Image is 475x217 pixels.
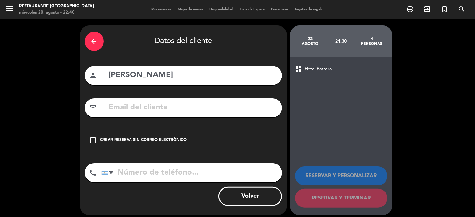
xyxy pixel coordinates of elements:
[295,41,326,46] div: agosto
[108,69,277,82] input: Nombre del cliente
[423,5,431,13] i: exit_to_app
[441,5,448,13] i: turned_in_not
[237,8,268,11] span: Lista de Espera
[268,8,292,11] span: Pre-acceso
[305,66,332,73] span: Hotel Potrero
[108,101,277,114] input: Email del cliente
[406,5,414,13] i: add_circle_outline
[292,8,327,11] span: Tarjetas de regalo
[89,72,97,79] i: person
[89,136,97,144] i: check_box_outline_blank
[89,169,97,177] i: phone
[295,166,387,185] button: RESERVAR Y PERSONALIZAR
[85,30,282,52] div: Datos del cliente
[458,5,465,13] i: search
[295,36,326,41] div: 22
[101,163,282,182] input: Número de teléfono...
[89,104,97,112] i: mail_outline
[175,8,207,11] span: Mapa de mesas
[19,10,94,16] div: miércoles 20. agosto - 22:40
[102,164,116,182] div: Argentina: +54
[207,8,237,11] span: Disponibilidad
[5,4,14,16] button: menu
[5,4,14,13] i: menu
[19,3,94,10] div: Restaurante [GEOGRAPHIC_DATA]
[148,8,175,11] span: Mis reservas
[90,38,98,45] i: arrow_back
[356,41,387,46] div: personas
[100,137,187,143] div: Crear reserva sin correo electrónico
[325,30,356,52] div: 21:30
[295,65,303,73] span: dashboard
[295,189,387,208] button: RESERVAR Y TERMINAR
[218,187,282,206] button: Volver
[356,36,387,41] div: 4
